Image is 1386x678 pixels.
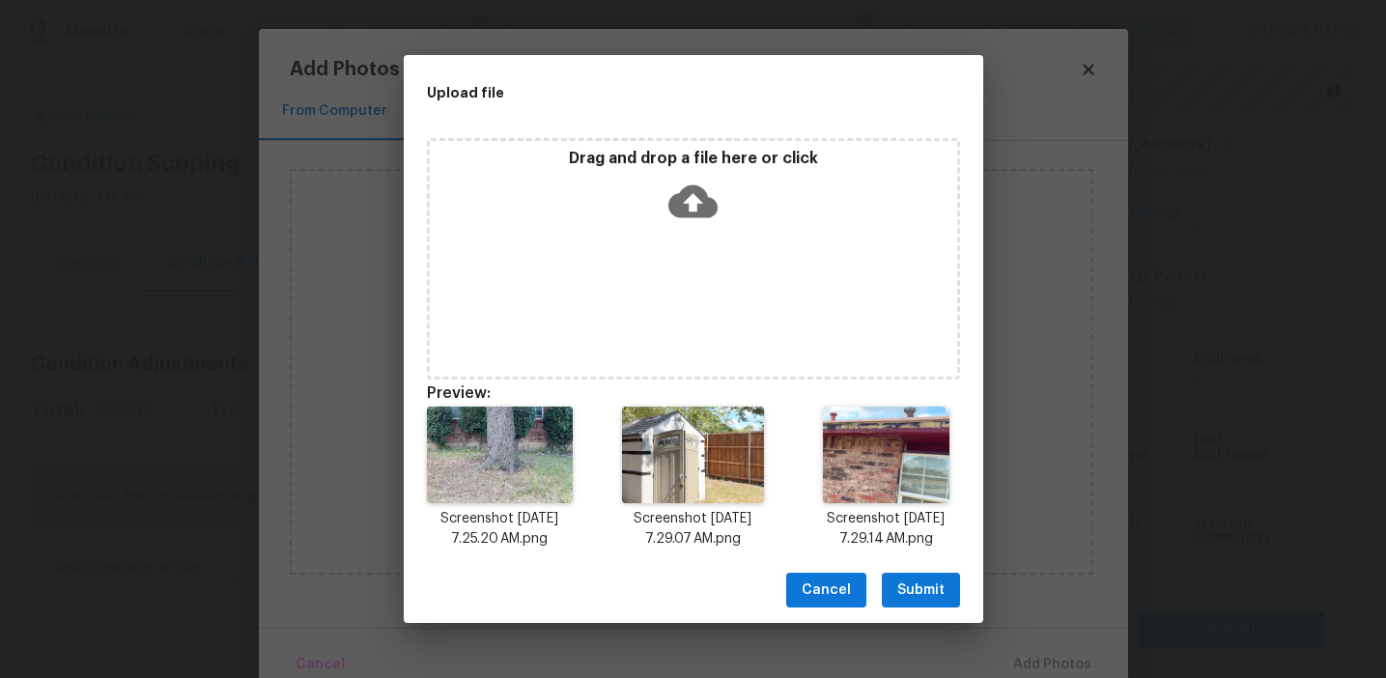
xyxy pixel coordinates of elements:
[812,509,959,550] p: Screenshot [DATE] 7.29.14 AM.png
[622,407,764,503] img: +f3+WeyO7zv0RAAAAAElFTkSuQmCC
[427,407,574,503] img: ONIb8JHCnNsAAAAASUVORK5CYII=
[619,509,766,550] p: Screenshot [DATE] 7.29.07 AM.png
[427,82,873,103] h2: Upload file
[427,509,574,550] p: Screenshot [DATE] 7.25.20 AM.png
[882,573,960,608] button: Submit
[823,407,948,503] img: a4wxbIhGV4AAAAASUVORK5CYII=
[430,149,957,169] p: Drag and drop a file here or click
[786,573,866,608] button: Cancel
[802,579,851,603] span: Cancel
[897,579,945,603] span: Submit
